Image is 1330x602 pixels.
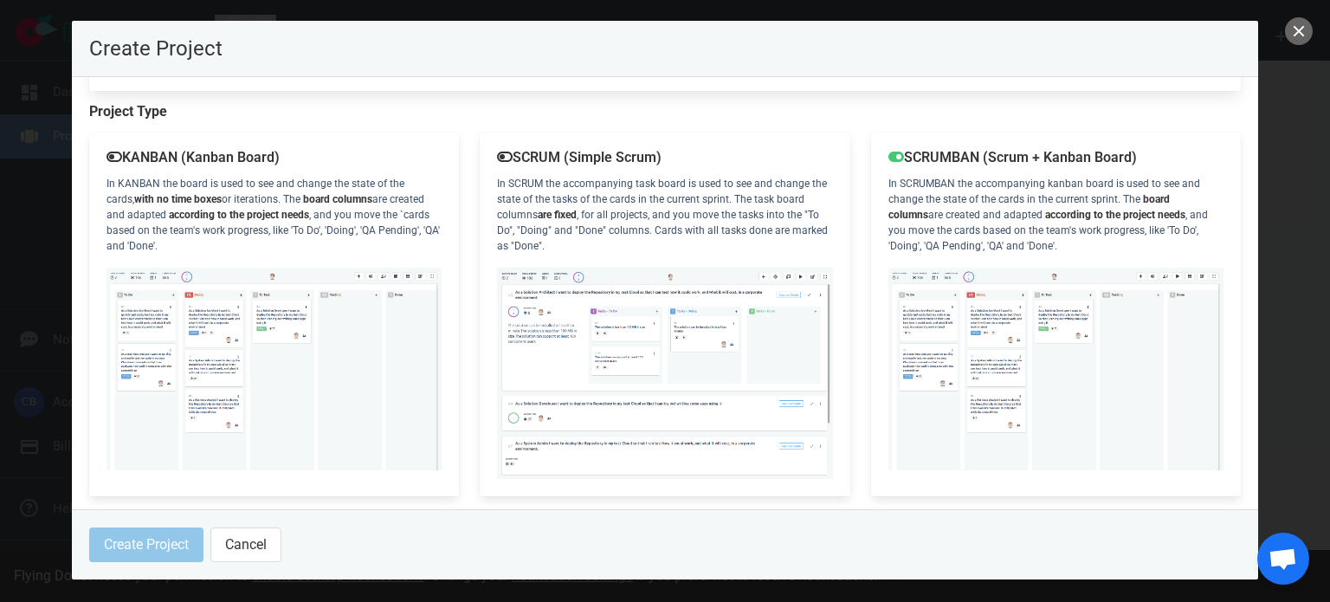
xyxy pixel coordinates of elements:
strong: are fixed [538,209,577,221]
p: Create Project [89,38,1241,59]
strong: with no time boxes [134,193,222,205]
strong: according to the project needs [169,209,309,221]
img: scum board example [497,268,832,479]
button: close [1285,17,1313,45]
img: scumban board example [107,268,442,470]
div: Open chat [1257,533,1309,585]
div: In KANBAN the board is used to see and change the state of the cards, or iterations. The are crea... [89,133,459,496]
label: Project Type [89,101,1241,122]
button: Create Project [89,528,203,562]
div: In SCRUMBAN the accompanying kanban board is used to see and change the state of the cards in the... [871,133,1241,496]
img: scumban board example [888,268,1223,470]
p: SCRUM (Simple Scrum) [497,150,832,165]
button: Cancel [210,528,281,562]
p: KANBAN (Kanban Board) [107,150,442,165]
div: In SCRUM the accompanying task board is used to see and change the state of the tasks of the card... [480,133,849,496]
strong: according to the project needs [1045,209,1185,221]
strong: board columns [303,193,372,205]
p: SCRUMBAN (Scrum + Kanban Board) [888,150,1223,165]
